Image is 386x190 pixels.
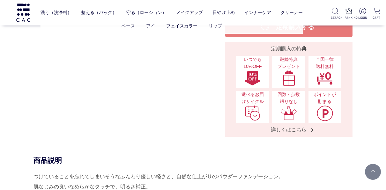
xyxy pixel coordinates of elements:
img: 全国一律送料無料 [316,70,333,86]
a: SEARCH [331,8,340,20]
a: アイ [146,23,155,28]
a: 定期購入の特典 いつでも10%OFFいつでも10%OFF 継続特典プレゼント継続特典プレゼント 全国一律送料無料全国一律送料無料 選べるお届けサイクル選べるお届けサイクル 回数・点数縛りなし回数... [225,42,353,137]
img: logo [15,4,31,22]
span: 全国一律 送料無料 [312,56,338,70]
p: LOGIN [358,15,367,20]
p: CART [372,15,381,20]
a: 整える（パック） [81,5,117,20]
a: インナーケア [244,5,271,20]
span: いつでも10%OFF [239,56,266,70]
a: 洗う（洗浄料） [41,5,72,20]
p: SEARCH [331,15,340,20]
a: 守る（ローション） [126,5,167,20]
a: CART [372,8,381,20]
a: LOGIN [358,8,367,20]
a: RANKING [345,8,353,20]
span: 詳しくはこちら [264,126,313,133]
a: メイクアップ [176,5,203,20]
a: フェイスカラー [166,23,197,28]
span: 選べるお届けサイクル [239,91,266,105]
div: 商品説明 [33,156,353,165]
img: 回数・点数縛りなし [280,105,297,121]
span: 回数・点数縛りなし [275,91,302,105]
a: 日やけ止め [212,5,235,20]
img: いつでも10%OFF [244,70,261,86]
div: 定期購入の特典 [227,45,350,53]
span: ポイントが貯まる [312,91,338,105]
p: RANKING [345,15,353,20]
a: ベース [122,23,135,28]
span: 継続特典 プレゼント [275,56,302,70]
img: 継続特典プレゼント [280,70,297,86]
a: クリーナー [280,5,303,20]
img: 選べるお届けサイクル [244,105,261,121]
img: ポイントが貯まる [316,105,333,121]
a: リップ [209,23,222,28]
